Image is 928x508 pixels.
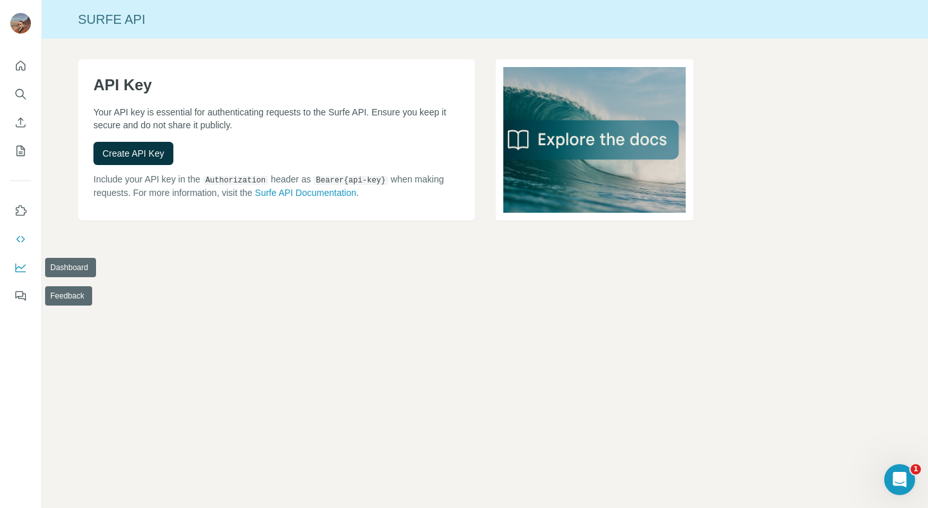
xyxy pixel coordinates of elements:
[911,464,921,474] span: 1
[10,199,31,222] button: Use Surfe on LinkedIn
[93,173,459,199] p: Include your API key in the header as when making requests. For more information, visit the .
[102,147,164,160] span: Create API Key
[10,13,31,34] img: Avatar
[93,142,173,165] button: Create API Key
[884,464,915,495] iframe: Intercom live chat
[42,10,928,28] div: Surfe API
[10,83,31,106] button: Search
[10,54,31,77] button: Quick start
[10,111,31,134] button: Enrich CSV
[10,139,31,162] button: My lists
[203,176,269,185] code: Authorization
[93,75,459,95] h1: API Key
[10,256,31,279] button: Dashboard
[93,106,459,132] p: Your API key is essential for authenticating requests to the Surfe API. Ensure you keep it secure...
[10,228,31,251] button: Use Surfe API
[313,176,388,185] code: Bearer {api-key}
[10,284,31,308] button: Feedback
[255,188,356,198] a: Surfe API Documentation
